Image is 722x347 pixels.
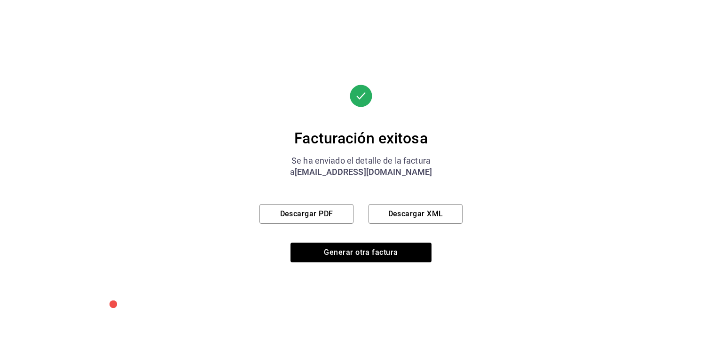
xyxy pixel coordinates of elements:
div: Se ha enviado el detalle de la factura [259,155,463,166]
button: Descargar XML [369,204,463,224]
div: Facturación exitosa [259,129,463,148]
span: [EMAIL_ADDRESS][DOMAIN_NAME] [295,167,432,177]
div: a [259,166,463,178]
button: Generar otra factura [290,243,432,262]
button: Descargar PDF [259,204,353,224]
